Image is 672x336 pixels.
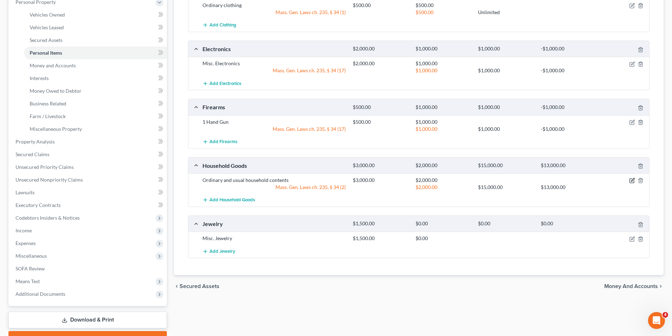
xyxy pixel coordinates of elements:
a: Farm / Livestock [24,110,167,123]
div: Misc. Electronics [199,60,349,67]
div: $1,000.00 [412,104,474,111]
span: Unsecured Nonpriority Claims [16,177,83,183]
div: $15,000.00 [474,162,537,169]
div: $500.00 [349,118,412,126]
span: Property Analysis [16,139,55,145]
span: Vehicles Leased [30,24,64,30]
a: Vehicles Owned [24,8,167,21]
span: Business Related [30,100,66,106]
div: $3,000.00 [349,177,412,184]
span: Personal Items [30,50,62,56]
span: Income [16,227,32,233]
div: -$1,000.00 [537,45,600,52]
span: Secured Assets [180,283,219,289]
div: $2,000.00 [349,60,412,67]
div: $0.00 [412,235,474,242]
a: Vehicles Leased [24,21,167,34]
div: $1,000.00 [412,118,474,126]
a: Interests [24,72,167,85]
span: Add Electronics [210,81,241,86]
div: $1,000.00 [474,126,537,133]
div: Mass. Gen. Laws ch. 235, § 34 (2) [199,184,349,191]
button: Add Electronics [202,77,241,90]
a: Unsecured Priority Claims [10,161,167,173]
div: $1,000.00 [474,45,537,52]
a: Miscellaneous Property [24,123,167,135]
span: Money and Accounts [30,62,76,68]
span: Expenses [16,240,36,246]
div: $500.00 [412,9,474,16]
div: $0.00 [412,220,474,227]
span: SOFA Review [16,265,45,271]
div: $1,000.00 [412,60,474,67]
div: $1,000.00 [474,67,537,74]
a: Lawsuits [10,186,167,199]
iframe: Intercom live chat [648,312,665,329]
span: Secured Claims [16,151,49,157]
div: $0.00 [474,220,537,227]
div: Ordinary clothing [199,2,349,9]
span: Vehicles Owned [30,12,65,18]
div: Household Goods [199,162,349,169]
div: Electronics [199,45,349,53]
div: $0.00 [537,220,600,227]
span: 4 [662,312,668,318]
div: Ordinary and usual household contents [199,177,349,184]
div: $13,000.00 [537,184,600,191]
div: $2,000.00 [412,184,474,191]
span: Lawsuits [16,189,35,195]
div: $1,000.00 [412,45,474,52]
i: chevron_left [174,283,180,289]
button: Add Jewelry [202,245,235,258]
div: $2,000.00 [349,45,412,52]
span: Add Jewelry [210,249,235,254]
div: $1,000.00 [412,126,474,133]
div: -$1,000.00 [537,67,600,74]
span: Add Firearms [210,139,237,145]
a: Download & Print [8,312,167,328]
a: Money and Accounts [24,59,167,72]
div: $2,000.00 [412,162,474,169]
button: chevron_left Secured Assets [174,283,219,289]
a: Business Related [24,97,167,110]
div: -$1,000.00 [537,104,600,111]
div: $1,500.00 [349,235,412,242]
button: Money and Accounts chevron_right [604,283,664,289]
span: Add Clothing [210,23,236,28]
span: Interests [30,75,49,81]
div: $500.00 [412,2,474,9]
div: $500.00 [349,104,412,111]
div: -$1,000.00 [537,126,600,133]
div: Misc. Jewelry [199,235,349,242]
div: Firearms [199,103,349,111]
div: $13,000.00 [537,162,600,169]
a: Unsecured Nonpriority Claims [10,173,167,186]
a: SOFA Review [10,262,167,275]
div: $500.00 [349,2,412,9]
div: Mass. Gen. Laws ch. 235, § 34 (17) [199,126,349,133]
div: $15,000.00 [474,184,537,191]
div: Unlimited [474,9,537,16]
button: Add Household Goods [202,194,255,207]
span: Money and Accounts [604,283,658,289]
div: 1 Hand Gun [199,118,349,126]
a: Secured Assets [24,34,167,47]
span: Codebtors Insiders & Notices [16,215,80,221]
div: $3,000.00 [349,162,412,169]
div: Jewelry [199,220,349,227]
span: Miscellaneous [16,253,47,259]
div: Mass. Gen. Laws ch. 235, § 34 (17) [199,67,349,74]
span: Farm / Livestock [30,113,66,119]
a: Secured Claims [10,148,167,161]
span: Secured Assets [30,37,62,43]
span: Executory Contracts [16,202,61,208]
button: Add Clothing [202,19,236,32]
div: $1,500.00 [349,220,412,227]
div: $1,000.00 [412,67,474,74]
div: $1,000.00 [474,104,537,111]
span: Means Test [16,278,40,284]
i: chevron_right [658,283,664,289]
a: Executory Contracts [10,199,167,212]
span: Add Household Goods [210,197,255,203]
a: Property Analysis [10,135,167,148]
